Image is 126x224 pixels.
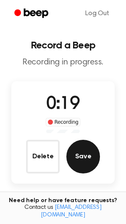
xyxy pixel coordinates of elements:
[5,204,121,219] span: Contact us
[7,57,119,68] p: Recording in progress.
[77,3,118,24] a: Log Out
[46,118,81,126] div: Recording
[66,140,100,173] button: Save Audio Record
[26,140,60,173] button: Delete Audio Record
[7,40,119,51] h1: Record a Beep
[46,96,80,113] span: 0:19
[8,5,56,22] a: Beep
[41,205,102,218] a: [EMAIL_ADDRESS][DOMAIN_NAME]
